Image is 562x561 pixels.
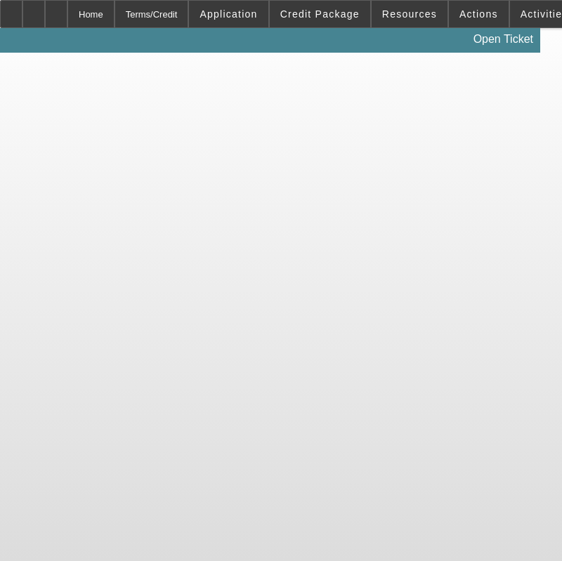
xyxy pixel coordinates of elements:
[449,1,509,27] button: Actions
[372,1,447,27] button: Resources
[189,1,268,27] button: Application
[468,27,539,51] a: Open Ticket
[270,1,370,27] button: Credit Package
[382,8,437,20] span: Resources
[459,8,498,20] span: Actions
[200,8,257,20] span: Application
[280,8,360,20] span: Credit Package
